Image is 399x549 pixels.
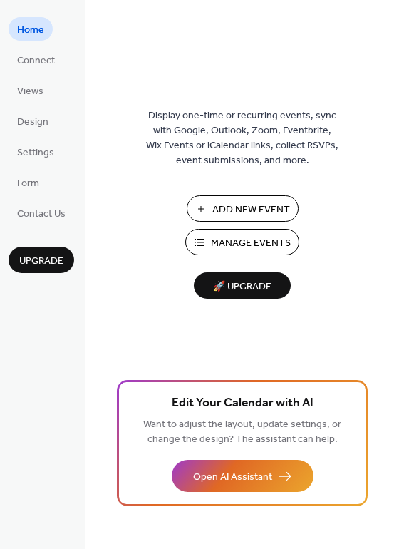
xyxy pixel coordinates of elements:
[146,108,338,168] span: Display one-time or recurring events, sync with Google, Outlook, Zoom, Eventbrite, Wix Events or ...
[9,109,57,133] a: Design
[9,247,74,273] button: Upgrade
[9,78,52,102] a: Views
[187,195,299,222] button: Add New Event
[17,84,43,99] span: Views
[9,140,63,163] a: Settings
[17,53,55,68] span: Connect
[17,23,44,38] span: Home
[202,277,282,297] span: 🚀 Upgrade
[143,415,341,449] span: Want to adjust the layout, update settings, or change the design? The assistant can help.
[17,207,66,222] span: Contact Us
[172,394,313,414] span: Edit Your Calendar with AI
[9,48,63,71] a: Connect
[17,176,39,191] span: Form
[172,460,313,492] button: Open AI Assistant
[17,115,48,130] span: Design
[17,145,54,160] span: Settings
[212,202,290,217] span: Add New Event
[19,254,63,269] span: Upgrade
[185,229,299,255] button: Manage Events
[194,272,291,299] button: 🚀 Upgrade
[193,470,272,485] span: Open AI Assistant
[9,17,53,41] a: Home
[9,201,74,225] a: Contact Us
[9,170,48,194] a: Form
[211,236,291,251] span: Manage Events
